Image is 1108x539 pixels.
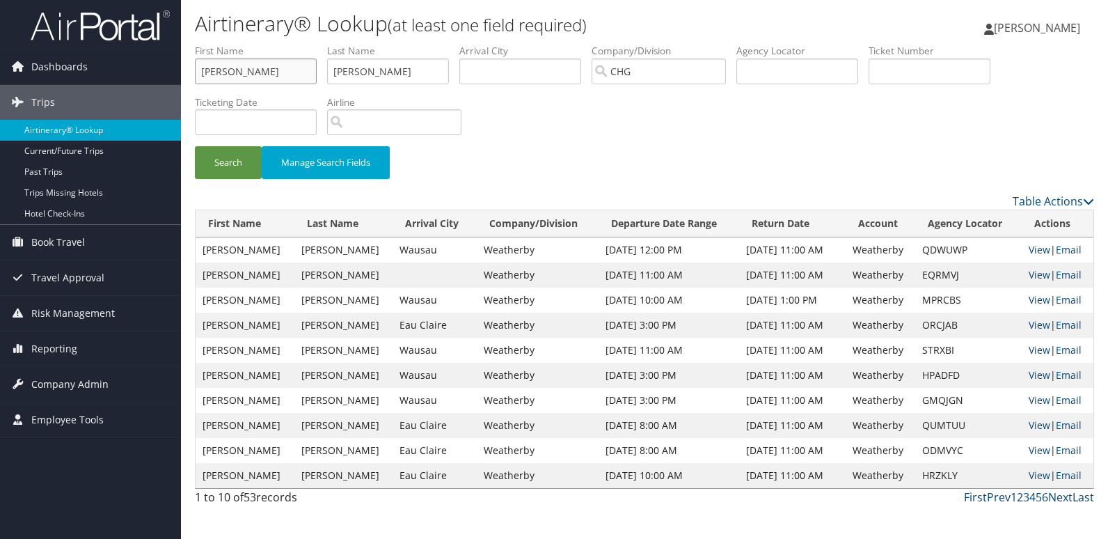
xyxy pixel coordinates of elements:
[739,288,846,313] td: [DATE] 1:00 PM
[739,237,846,263] td: [DATE] 11:00 AM
[1013,194,1094,209] a: Table Actions
[1022,288,1093,313] td: |
[1029,444,1050,457] a: View
[393,237,477,263] td: Wausau
[739,263,846,288] td: [DATE] 11:00 AM
[477,288,599,313] td: Weatherby
[1029,368,1050,382] a: View
[477,388,599,413] td: Weatherby
[477,210,599,237] th: Company/Division
[196,338,294,363] td: [PERSON_NAME]
[846,237,915,263] td: Weatherby
[739,438,846,463] td: [DATE] 11:00 AM
[1022,263,1093,288] td: |
[31,296,115,331] span: Risk Management
[294,463,393,488] td: [PERSON_NAME]
[393,338,477,363] td: Wausau
[1056,293,1082,306] a: Email
[739,363,846,388] td: [DATE] 11:00 AM
[477,438,599,463] td: Weatherby
[599,463,739,488] td: [DATE] 10:00 AM
[327,44,459,58] label: Last Name
[1029,343,1050,357] a: View
[915,288,1022,313] td: MPRCBS
[599,438,739,463] td: [DATE] 8:00 AM
[1022,313,1093,338] td: |
[599,263,739,288] td: [DATE] 11:00 AM
[294,263,393,288] td: [PERSON_NAME]
[244,490,256,505] span: 53
[599,313,739,338] td: [DATE] 3:00 PM
[393,388,477,413] td: Wausau
[459,44,592,58] label: Arrival City
[31,403,104,437] span: Employee Tools
[1029,393,1050,407] a: View
[393,463,477,488] td: Eau Claire
[195,489,404,513] div: 1 to 10 of records
[739,463,846,488] td: [DATE] 11:00 AM
[1073,490,1094,505] a: Last
[196,438,294,463] td: [PERSON_NAME]
[294,288,393,313] td: [PERSON_NAME]
[915,313,1022,338] td: ORCJAB
[846,313,915,338] td: Weatherby
[846,263,915,288] td: Weatherby
[739,338,846,363] td: [DATE] 11:00 AM
[196,263,294,288] td: [PERSON_NAME]
[846,438,915,463] td: Weatherby
[1036,490,1042,505] a: 5
[31,260,104,295] span: Travel Approval
[31,331,77,366] span: Reporting
[736,44,869,58] label: Agency Locator
[1056,469,1082,482] a: Email
[1029,490,1036,505] a: 4
[294,313,393,338] td: [PERSON_NAME]
[739,210,846,237] th: Return Date: activate to sort column ascending
[1029,243,1050,256] a: View
[599,338,739,363] td: [DATE] 11:00 AM
[294,338,393,363] td: [PERSON_NAME]
[477,363,599,388] td: Weatherby
[915,413,1022,438] td: QUMTUU
[31,85,55,120] span: Trips
[31,49,88,84] span: Dashboards
[599,413,739,438] td: [DATE] 8:00 AM
[739,313,846,338] td: [DATE] 11:00 AM
[846,338,915,363] td: Weatherby
[1056,243,1082,256] a: Email
[1056,343,1082,357] a: Email
[1017,490,1023,505] a: 2
[1022,463,1093,488] td: |
[599,363,739,388] td: [DATE] 3:00 PM
[994,20,1080,36] span: [PERSON_NAME]
[1022,363,1093,388] td: |
[1011,490,1017,505] a: 1
[196,237,294,263] td: [PERSON_NAME]
[393,288,477,313] td: Wausau
[31,367,109,402] span: Company Admin
[1029,293,1050,306] a: View
[1042,490,1048,505] a: 6
[1056,444,1082,457] a: Email
[599,210,739,237] th: Departure Date Range: activate to sort column ascending
[915,388,1022,413] td: GMQJGN
[987,490,1011,505] a: Prev
[195,44,327,58] label: First Name
[294,388,393,413] td: [PERSON_NAME]
[846,210,915,237] th: Account: activate to sort column ascending
[915,438,1022,463] td: ODMVYC
[592,44,736,58] label: Company/Division
[915,363,1022,388] td: HPADFD
[915,263,1022,288] td: EQRMVJ
[196,288,294,313] td: [PERSON_NAME]
[388,13,587,36] small: (at least one field required)
[1056,368,1082,382] a: Email
[846,413,915,438] td: Weatherby
[262,146,390,179] button: Manage Search Fields
[393,413,477,438] td: Eau Claire
[196,388,294,413] td: [PERSON_NAME]
[984,7,1094,49] a: [PERSON_NAME]
[1056,268,1082,281] a: Email
[846,288,915,313] td: Weatherby
[1029,318,1050,331] a: View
